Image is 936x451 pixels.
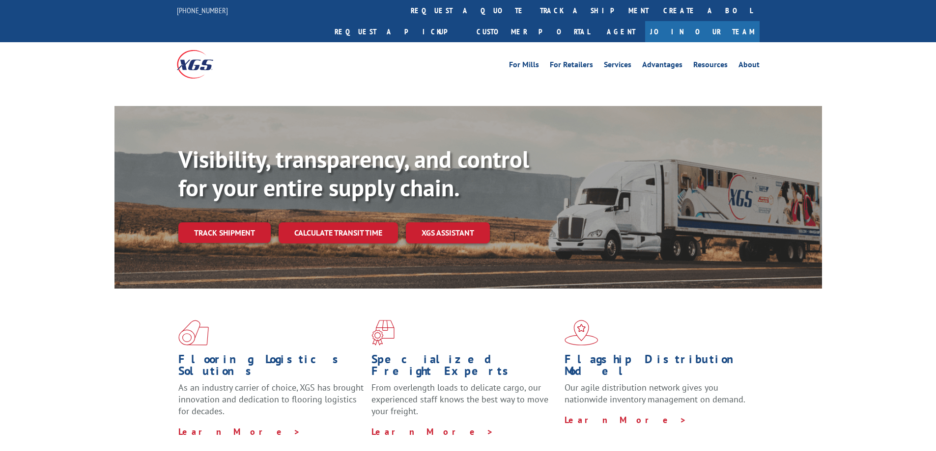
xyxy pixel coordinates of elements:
[645,21,760,42] a: Join Our Team
[693,61,728,72] a: Resources
[279,222,398,243] a: Calculate transit time
[371,426,494,437] a: Learn More >
[371,353,557,382] h1: Specialized Freight Experts
[178,222,271,243] a: Track shipment
[371,382,557,425] p: From overlength loads to delicate cargo, our experienced staff knows the best way to move your fr...
[509,61,539,72] a: For Mills
[597,21,645,42] a: Agent
[565,414,687,425] a: Learn More >
[550,61,593,72] a: For Retailers
[371,320,395,345] img: xgs-icon-focused-on-flooring-red
[178,426,301,437] a: Learn More >
[178,382,364,417] span: As an industry carrier of choice, XGS has brought innovation and dedication to flooring logistics...
[406,222,490,243] a: XGS ASSISTANT
[565,320,598,345] img: xgs-icon-flagship-distribution-model-red
[565,382,745,405] span: Our agile distribution network gives you nationwide inventory management on demand.
[327,21,469,42] a: Request a pickup
[738,61,760,72] a: About
[642,61,682,72] a: Advantages
[565,353,750,382] h1: Flagship Distribution Model
[178,353,364,382] h1: Flooring Logistics Solutions
[604,61,631,72] a: Services
[178,320,209,345] img: xgs-icon-total-supply-chain-intelligence-red
[178,144,529,203] b: Visibility, transparency, and control for your entire supply chain.
[177,5,228,15] a: [PHONE_NUMBER]
[469,21,597,42] a: Customer Portal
